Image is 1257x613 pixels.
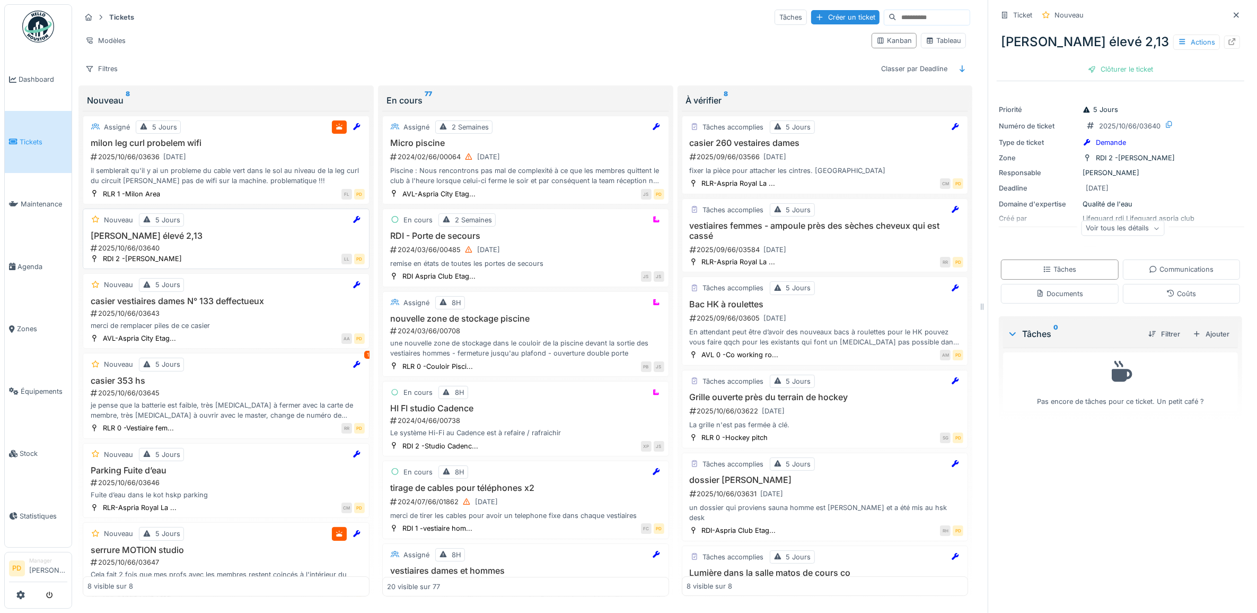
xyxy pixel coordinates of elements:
[402,361,473,372] div: RLR 0 -Couloir Pisci...
[403,122,429,132] div: Assigné
[786,552,811,562] div: 5 Jours
[90,388,365,398] div: 2025/10/66/03645
[386,94,665,107] div: En cours
[103,254,182,264] div: RDI 2 -[PERSON_NAME]
[764,245,787,255] div: [DATE]
[387,314,664,324] h3: nouvelle zone de stockage piscine
[775,10,807,25] div: Tâches
[87,296,365,306] h3: casier vestiaires dames N° 133 deffectueux
[20,511,67,521] span: Statistiques
[403,467,433,477] div: En cours
[341,333,352,344] div: AA
[786,376,811,386] div: 5 Jours
[940,178,951,189] div: CM
[87,490,365,500] div: Fuite d’eau dans le kot hskp parking
[387,258,664,269] div: remise en états de toutes les portes de secours
[702,350,779,360] div: AVL 0 -Co working ro...
[654,189,664,200] div: PD
[104,450,133,460] div: Nouveau
[5,360,72,423] a: Équipements
[876,36,912,46] div: Kanban
[20,448,67,459] span: Stock
[703,283,764,293] div: Tâches accomplies
[21,386,67,396] span: Équipements
[953,257,963,267] div: PD
[387,403,664,413] h3: HI FI studio Cadence
[103,189,160,199] div: RLR 1 -Milon Area
[87,465,365,476] h3: Parking Fuite d’eau
[654,361,664,372] div: JS
[1173,34,1220,50] div: Actions
[104,359,133,369] div: Nouveau
[364,351,372,359] div: 1
[1054,10,1084,20] div: Nouveau
[155,215,180,225] div: 5 Jours
[953,433,963,443] div: PD
[387,566,664,576] h3: vestiaires dames et hommes
[689,404,964,418] div: 2025/10/66/03622
[953,178,963,189] div: PD
[1096,137,1126,148] div: Demande
[641,441,652,452] div: XP
[999,183,1078,193] div: Deadline
[155,359,180,369] div: 5 Jours
[654,523,664,534] div: PD
[452,550,461,560] div: 8H
[1007,327,1140,340] div: Tâches
[654,441,664,452] div: JS
[1086,183,1109,193] div: [DATE]
[87,582,133,592] div: 8 visible sur 8
[999,199,1242,209] div: Qualité de l'eau
[452,122,489,132] div: 2 Semaines
[687,503,964,523] div: un dossier qui proviens sauna homme est [PERSON_NAME] et a été mis au hsk desk
[19,74,67,84] span: Dashboard
[389,495,664,508] div: 2024/07/66/01862
[403,550,429,560] div: Assigné
[687,392,964,402] h3: Grille ouverte près du terrain de hockey
[103,333,176,343] div: AVL-Aspria City Etag...
[702,178,776,188] div: RLR-Aspria Royal La ...
[689,312,964,325] div: 2025/09/66/03605
[17,324,67,334] span: Zones
[387,511,664,521] div: merci de tirer les cables pour avoir un telephone fixe dans chaque vestiaires
[687,568,964,578] h3: Lumière dans la salle matos de cours co
[477,152,500,162] div: [DATE]
[687,420,964,430] div: La grille n'est pas fermée à clé.
[641,361,652,372] div: PB
[686,94,964,107] div: À vérifier
[387,231,664,241] h3: RDI - Porte de secours
[999,105,1078,115] div: Priorité
[387,166,664,186] div: Piscine : Nous rencontrons pas mal de complexité à ce que les membres quittent le club à l'heure ...
[104,215,133,225] div: Nouveau
[687,299,964,309] h3: Bac HK à roulettes
[764,313,787,323] div: [DATE]
[689,243,964,256] div: 2025/09/66/03584
[87,400,365,420] div: je pense que la batterie est faible, très [MEDICAL_DATA] à fermer avec la carte de membre, très [...
[452,298,461,308] div: 8H
[687,221,964,241] h3: vestiaires femmes - ampoule près des sèches cheveux qui est cassé
[475,497,498,507] div: [DATE]
[87,166,365,186] div: il semblerait qu'il y ai un probleme du cable vert dans le sol au niveau de la leg curl du circui...
[703,205,764,215] div: Tâches accomplies
[1081,221,1164,236] div: Voir tous les détails
[641,271,652,282] div: JS
[354,503,365,513] div: PD
[87,94,365,107] div: Nouveau
[703,376,764,386] div: Tâches accomplies
[687,138,964,148] h3: casier 260 vestaires dames
[786,283,811,293] div: 5 Jours
[1166,289,1196,299] div: Coûts
[999,121,1078,131] div: Numéro de ticket
[152,122,177,132] div: 5 Jours
[641,189,652,200] div: JS
[702,257,776,267] div: RLR-Aspria Royal La ...
[1189,327,1234,341] div: Ajouter
[81,33,130,48] div: Modèles
[1083,105,1118,115] div: 5 Jours
[940,433,951,443] div: SG
[689,150,964,163] div: 2025/09/66/03566
[354,423,365,434] div: PD
[354,254,365,264] div: PD
[389,243,664,256] div: 2024/03/66/00485
[5,173,72,236] a: Maintenance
